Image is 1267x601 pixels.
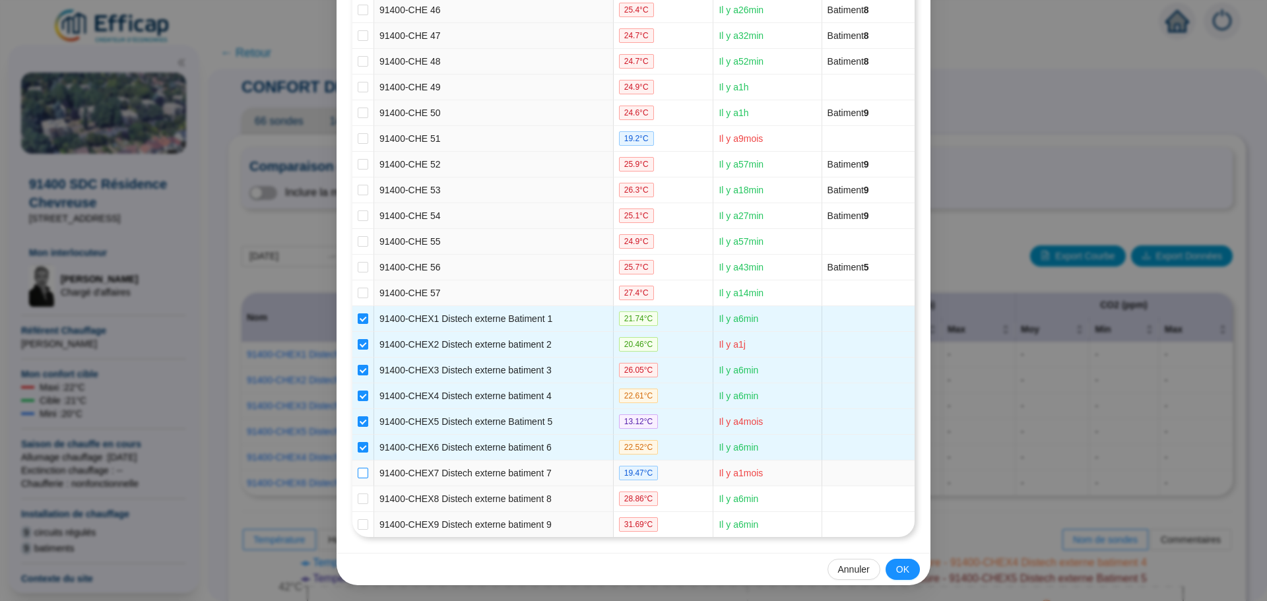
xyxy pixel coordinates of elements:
span: 25.9 °C [619,157,654,172]
span: Il y a 9 mois [719,133,763,144]
span: Batiment [828,56,869,67]
span: 21.74 °C [619,311,659,326]
span: 19.47 °C [619,466,659,480]
span: 9 [864,108,869,118]
span: Il y a 6 min [719,442,758,453]
span: Il y a 6 min [719,313,758,324]
span: 9 [864,185,869,195]
span: 5 [864,262,869,272]
td: 91400-CHE 49 [374,75,614,100]
span: 25.1 °C [619,208,654,223]
td: 91400-CHEX3 Distech externe batiment 3 [374,358,614,383]
span: Batiment [828,30,869,41]
span: Il y a 6 min [719,365,758,375]
td: 91400-CHEX7 Distech externe batiment 7 [374,460,614,486]
span: 24.7 °C [619,28,654,43]
span: Il y a 14 min [719,288,763,298]
span: Batiment [828,5,869,15]
span: Il y a 1 h [719,108,748,118]
button: OK [886,559,920,580]
span: 25.4 °C [619,3,654,17]
span: 20.46 °C [619,337,659,352]
span: 25.7 °C [619,260,654,274]
span: Annuler [838,563,870,577]
span: Il y a 57 min [719,159,763,170]
td: 91400-CHEX5 Distech externe Batiment 5 [374,409,614,435]
span: 24.6 °C [619,106,654,120]
span: Batiment [828,262,869,272]
span: 28.86 °C [619,491,659,506]
span: Batiment [828,185,869,195]
span: 8 [864,56,869,67]
td: 91400-CHE 50 [374,100,614,126]
td: 91400-CHEX9 Distech externe batiment 9 [374,512,614,537]
span: 24.7 °C [619,54,654,69]
span: OK [896,563,909,577]
td: 91400-CHE 56 [374,255,614,280]
td: 91400-CHE 57 [374,280,614,306]
span: 8 [864,30,869,41]
td: 91400-CHE 55 [374,229,614,255]
span: 22.61 °C [619,389,659,403]
td: 91400-CHEX2 Distech externe batiment 2 [374,332,614,358]
td: 91400-CHE 52 [374,152,614,177]
span: 26.3 °C [619,183,654,197]
span: Il y a 52 min [719,56,763,67]
button: Annuler [828,559,880,580]
span: 26.05 °C [619,363,659,377]
td: 91400-CHEX1 Distech externe Batiment 1 [374,306,614,332]
span: Il y a 1 h [719,82,748,92]
span: 31.69 °C [619,517,659,532]
span: Batiment [828,159,869,170]
span: 19.2 °C [619,131,654,146]
span: 13.12 °C [619,414,659,429]
td: 91400-CHE 54 [374,203,614,229]
td: 91400-CHE 48 [374,49,614,75]
span: Il y a 26 min [719,5,763,15]
span: Il y a 32 min [719,30,763,41]
td: 91400-CHE 53 [374,177,614,203]
span: Il y a 18 min [719,185,763,195]
span: 27.4 °C [619,286,654,300]
span: Il y a 6 min [719,391,758,401]
span: 8 [864,5,869,15]
td: 91400-CHEX6 Distech externe batiment 6 [374,435,614,460]
span: Il y a 57 min [719,236,763,247]
span: Il y a 4 mois [719,416,763,427]
span: 22.52 °C [619,440,659,455]
td: 91400-CHEX4 Distech externe batiment 4 [374,383,614,409]
span: Il y a 1 j [719,339,746,350]
span: Il y a 6 min [719,493,758,504]
span: Il y a 1 mois [719,468,763,478]
span: Batiment [828,210,869,221]
td: 91400-CHE 51 [374,126,614,152]
span: Il y a 27 min [719,210,763,221]
span: Il y a 43 min [719,262,763,272]
span: Batiment [828,108,869,118]
span: 24.9 °C [619,80,654,94]
td: 91400-CHE 47 [374,23,614,49]
span: 9 [864,210,869,221]
span: Il y a 6 min [719,519,758,530]
td: 91400-CHEX8 Distech externe batiment 8 [374,486,614,512]
span: 9 [864,159,869,170]
span: 24.9 °C [619,234,654,249]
